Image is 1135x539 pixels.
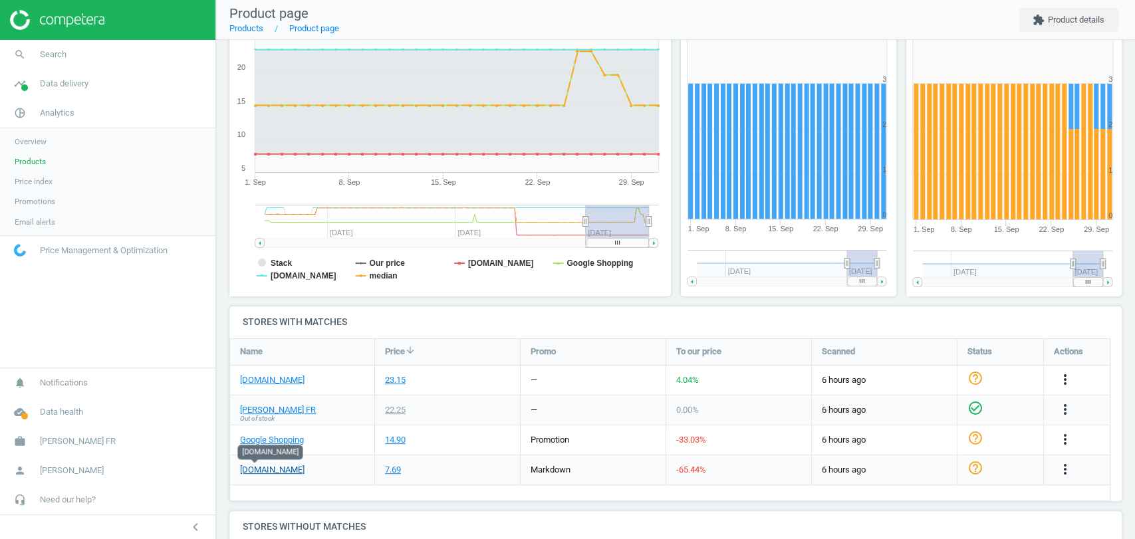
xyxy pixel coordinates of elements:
[725,225,746,233] tspan: 8. Sep
[240,414,275,423] span: Out of stock
[913,225,934,233] tspan: 1. Sep
[240,434,304,446] a: Google Shopping
[229,306,1122,338] h4: Stores with matches
[15,196,55,207] span: Promotions
[822,346,855,358] span: Scanned
[7,487,33,512] i: headset_mic
[882,166,886,174] text: 1
[385,464,401,476] div: 7.69
[40,78,88,90] span: Data delivery
[1057,372,1073,387] i: more_vert
[1108,166,1112,174] text: 1
[7,100,33,126] i: pie_chart_outlined
[619,178,644,186] tspan: 29. Sep
[431,178,456,186] tspan: 15. Sep
[1057,461,1073,477] i: more_vert
[1108,75,1112,83] text: 3
[40,435,116,447] span: [PERSON_NAME] FR
[1057,372,1073,389] button: more_vert
[229,23,263,33] a: Products
[813,225,838,233] tspan: 22. Sep
[531,435,569,445] span: promotion
[768,225,793,233] tspan: 15. Sep
[1057,431,1073,449] button: more_vert
[967,370,983,386] i: help_outline
[289,23,339,33] a: Product page
[339,178,360,186] tspan: 8. Sep
[882,120,886,128] text: 2
[271,271,336,280] tspan: [DOMAIN_NAME]
[40,49,66,60] span: Search
[10,10,104,30] img: ajHJNr6hYgQAAAAASUVORK5CYII=
[1054,346,1083,358] span: Actions
[240,404,316,416] a: [PERSON_NAME] FR
[676,405,699,415] span: 0.00 %
[993,225,1019,233] tspan: 15. Sep
[245,178,266,186] tspan: 1. Sep
[237,63,245,71] text: 20
[468,259,534,268] tspan: [DOMAIN_NAME]
[240,374,305,386] a: [DOMAIN_NAME]
[1108,211,1112,219] text: 0
[237,130,245,138] text: 10
[676,435,706,445] span: -33.03 %
[567,259,633,268] tspan: Google Shopping
[385,434,406,446] div: 14.90
[531,465,570,475] span: markdown
[40,494,96,506] span: Need our help?
[369,271,397,280] tspan: median
[7,370,33,395] i: notifications
[525,178,550,186] tspan: 22. Sep
[531,346,556,358] span: Promo
[40,245,168,257] span: Price Management & Optimization
[1084,225,1109,233] tspan: 29. Sep
[1057,431,1073,447] i: more_vert
[241,164,245,172] text: 5
[1019,8,1118,32] button: extensionProduct details
[676,346,721,358] span: To our price
[40,406,83,418] span: Data health
[15,136,47,147] span: Overview
[7,429,33,454] i: work
[967,460,983,476] i: help_outline
[7,399,33,425] i: cloud_done
[967,430,983,446] i: help_outline
[822,404,947,416] span: 6 hours ago
[7,71,33,96] i: timeline
[7,42,33,67] i: search
[405,345,416,356] i: arrow_downward
[531,404,537,416] div: —
[882,75,886,83] text: 3
[822,464,947,476] span: 6 hours ago
[858,225,883,233] tspan: 29. Sep
[1033,14,1045,26] i: extension
[237,97,245,105] text: 15
[950,225,971,233] tspan: 8. Sep
[240,346,263,358] span: Name
[1057,461,1073,479] button: more_vert
[240,464,305,476] a: [DOMAIN_NAME]
[676,465,706,475] span: -65.44 %
[1039,225,1064,233] tspan: 22. Sep
[15,217,55,227] span: Email alerts
[14,244,26,257] img: wGWNvw8QSZomAAAAABJRU5ErkJggg==
[385,346,405,358] span: Price
[369,259,405,268] tspan: Our price
[1057,401,1073,417] i: more_vert
[967,346,992,358] span: Status
[676,375,699,385] span: 4.04 %
[385,374,406,386] div: 23.15
[188,519,203,535] i: chevron_left
[7,458,33,483] i: person
[15,156,46,167] span: Products
[882,211,886,219] text: 0
[40,107,74,119] span: Analytics
[688,225,709,233] tspan: 1. Sep
[1108,120,1112,128] text: 2
[967,400,983,416] i: check_circle_outline
[1057,401,1073,419] button: more_vert
[822,434,947,446] span: 6 hours ago
[40,465,104,477] span: [PERSON_NAME]
[229,5,309,21] span: Product page
[531,374,537,386] div: —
